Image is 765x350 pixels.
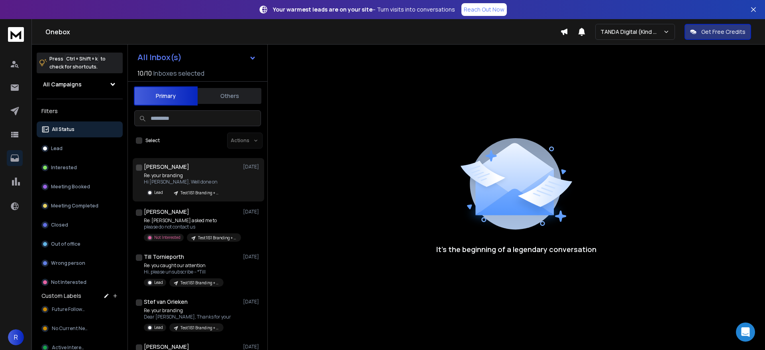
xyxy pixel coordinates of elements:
p: please do not contact us [144,224,239,230]
button: R [8,329,24,345]
h1: Till Tornieporth [144,253,184,261]
button: Primary [134,86,198,106]
button: All Campaigns [37,76,123,92]
button: Not Interested [37,274,123,290]
p: Hi, please unsubscribe -- *Till [144,269,224,275]
p: – Turn visits into conversations [273,6,455,14]
button: Out of office [37,236,123,252]
p: Not Interested [154,235,180,241]
p: Lead [51,145,63,152]
p: Test1|S1 Branding + Funding Readiness|UK&Nordics|CEO, founder|210225 [180,325,219,331]
p: Lead [154,190,163,196]
button: All Inbox(s) [131,49,263,65]
h3: Filters [37,106,123,117]
p: Test1|S1 Branding + Funding Readiness|UK&Nordics|CEO, founder|210225 [180,190,219,196]
p: Not Interested [51,279,86,285]
a: Reach Out Now [461,3,507,16]
button: All Status [37,121,123,137]
h1: Stef van Grieken [144,298,188,306]
span: Future Followup [52,306,88,313]
p: Test1|S1 Branding + Funding Readiness|UK&Nordics|CEO, founder|210225 [198,235,236,241]
p: [DATE] [243,299,261,305]
p: Interested [51,164,77,171]
p: Meeting Completed [51,203,98,209]
p: Press to check for shortcuts. [49,55,106,71]
button: Meeting Completed [37,198,123,214]
p: It’s the beginning of a legendary conversation [436,244,596,255]
button: Wrong person [37,255,123,271]
button: Others [198,87,261,105]
h1: [PERSON_NAME] [144,208,189,216]
p: Wrong person [51,260,85,266]
h1: [PERSON_NAME] [144,163,189,171]
p: Test1|S1 Branding + Funding Readiness|UK&Nordics|CEO, founder|210225 [180,280,219,286]
p: [DATE] [243,344,261,350]
button: Future Followup [37,301,123,317]
p: Re: you caught our attention [144,262,224,269]
button: Closed [37,217,123,233]
p: [DATE] [243,164,261,170]
p: Re: your branding [144,307,231,314]
p: Closed [51,222,68,228]
button: Lead [37,141,123,156]
p: Get Free Credits [701,28,745,36]
p: Hi [PERSON_NAME], Well done on [144,179,224,185]
p: Dear [PERSON_NAME], Thanks for your [144,314,231,320]
h1: Onebox [45,27,560,37]
span: No Current Need [52,325,90,332]
img: logo [8,27,24,42]
label: Select [145,137,160,144]
p: All Status [52,126,75,133]
h1: All Inbox(s) [137,53,182,61]
p: [DATE] [243,209,261,215]
button: Interested [37,160,123,176]
p: Re: [PERSON_NAME] asked me to [144,217,239,224]
span: 10 / 10 [137,68,152,78]
p: [DATE] [243,254,261,260]
p: Reach Out Now [464,6,504,14]
strong: Your warmest leads are on your site [273,6,373,13]
h1: All Campaigns [43,80,82,88]
p: Lead [154,325,163,330]
span: Ctrl + Shift + k [65,54,99,63]
button: No Current Need [37,321,123,336]
p: Re: your branding [144,172,224,179]
button: Get Free Credits [685,24,751,40]
h3: Custom Labels [41,292,81,300]
p: Meeting Booked [51,184,90,190]
div: Open Intercom Messenger [736,323,755,342]
p: TANDA Digital (Kind Studio) [600,28,663,36]
button: Meeting Booked [37,179,123,195]
h3: Inboxes selected [153,68,204,78]
p: Out of office [51,241,80,247]
p: Lead [154,280,163,285]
